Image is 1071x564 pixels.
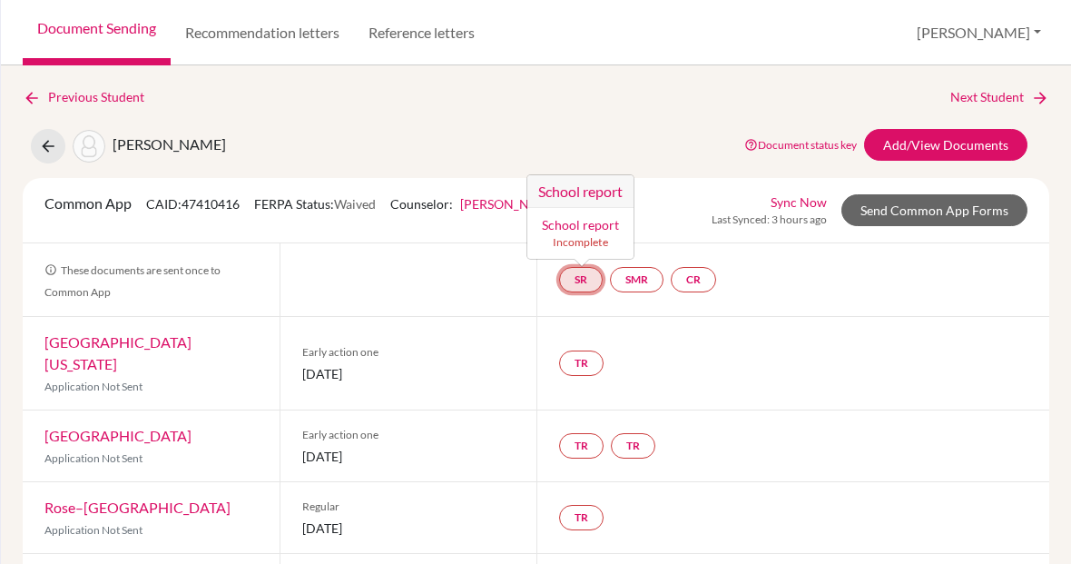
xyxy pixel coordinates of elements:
a: [GEOGRAPHIC_DATA] [44,427,192,444]
a: TR [559,351,604,376]
a: Rose–[GEOGRAPHIC_DATA] [44,499,231,516]
span: Regular [302,499,515,515]
span: Early action one [302,427,515,443]
span: [PERSON_NAME] [113,135,226,153]
h3: School report [527,175,634,208]
a: SRSchool report School report Incomplete [559,267,603,292]
a: TR [611,433,655,459]
span: Counselor: [390,196,561,212]
a: Send Common App Forms [841,194,1027,226]
a: [GEOGRAPHIC_DATA][US_STATE] [44,333,192,372]
span: Last Synced: 3 hours ago [712,212,827,228]
a: Add/View Documents [864,129,1027,161]
a: Previous Student [23,87,159,107]
span: FERPA Status: [254,196,376,212]
small: Incomplete [538,234,623,251]
span: Early action one [302,344,515,361]
a: TR [559,433,604,459]
span: [DATE] [302,447,515,466]
span: Waived [334,196,376,212]
span: CAID: 47410416 [146,196,240,212]
span: [DATE] [302,364,515,383]
a: Document status key [744,138,857,152]
a: TR [559,505,604,530]
span: Application Not Sent [44,523,142,537]
a: Next Student [950,87,1049,107]
a: SMR [610,267,663,292]
span: Common App [44,194,132,212]
span: Application Not Sent [44,380,142,393]
span: [DATE] [302,519,515,538]
a: Sync Now [771,193,827,212]
span: Application Not Sent [44,451,142,465]
a: CR [671,267,716,292]
span: These documents are sent once to Common App [44,263,221,299]
a: [PERSON_NAME] [460,196,561,212]
a: School report [542,217,619,233]
button: [PERSON_NAME] [909,15,1049,50]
